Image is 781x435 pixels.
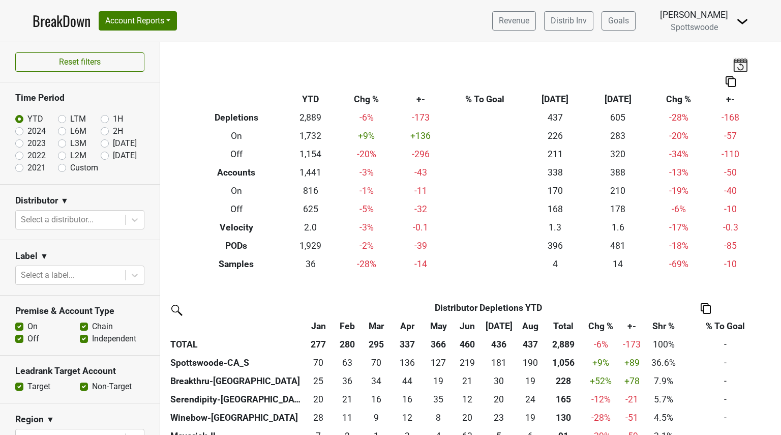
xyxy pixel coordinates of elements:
[644,317,683,335] th: Shr %: activate to sort column ascending
[333,390,362,409] td: 21.33
[708,164,753,182] td: -50
[189,146,285,164] th: Off
[396,146,445,164] td: -296
[27,381,50,393] label: Target
[622,356,642,369] div: +89
[306,356,331,369] div: 70
[649,237,708,255] td: -18 %
[644,335,683,354] td: 100%
[40,250,48,263] span: ▼
[394,356,422,369] div: 136
[548,411,580,424] div: 130
[394,393,422,406] div: 16
[683,372,767,390] td: -
[683,317,767,335] th: % To Goal: activate to sort column ascending
[304,390,333,409] td: 19.5
[396,182,445,200] td: -11
[736,15,748,27] img: Dropdown Menu
[708,255,753,273] td: -10
[524,164,586,182] td: 338
[33,10,91,32] a: BreakDown
[15,414,44,425] h3: Region
[582,390,620,409] td: -12 %
[396,237,445,255] td: -39
[455,374,479,388] div: 21
[284,255,337,273] td: 36
[453,335,482,354] th: 460
[453,390,482,409] td: 12.33
[27,333,39,345] label: Off
[335,411,359,424] div: 11
[362,335,391,354] th: 295
[708,237,753,255] td: -85
[524,200,586,218] td: 168
[519,393,543,406] div: 24
[683,390,767,409] td: -
[649,200,708,218] td: -6 %
[482,390,516,409] td: 20
[426,356,450,369] div: 127
[333,317,362,335] th: Feb: activate to sort column ascending
[516,335,545,354] th: 437
[587,182,649,200] td: 210
[333,409,362,427] td: 11.417
[365,356,389,369] div: 70
[482,372,516,390] td: 29.837
[168,317,304,335] th: &nbsp;: activate to sort column ascending
[362,390,391,409] td: 16.24
[524,218,586,237] td: 1.3
[602,11,636,31] a: Goals
[708,200,753,218] td: -10
[99,11,177,31] button: Account Reports
[649,255,708,273] td: -69 %
[524,91,586,109] th: [DATE]
[189,200,285,218] th: Off
[426,411,450,424] div: 8
[649,91,708,109] th: Chg %
[587,109,649,127] td: 605
[46,414,54,426] span: ▼
[492,11,536,31] a: Revenue
[337,200,396,218] td: -5 %
[396,255,445,273] td: -14
[708,146,753,164] td: -110
[15,195,58,206] h3: Distributor
[396,200,445,218] td: -32
[660,8,728,21] div: [PERSON_NAME]
[587,218,649,237] td: 1.6
[424,372,453,390] td: 18.584
[304,317,333,335] th: Jan: activate to sort column ascending
[396,109,445,127] td: -173
[455,356,479,369] div: 219
[708,91,753,109] th: +-
[455,393,479,406] div: 12
[362,317,391,335] th: Mar: activate to sort column ascending
[391,317,424,335] th: Apr: activate to sort column ascending
[284,109,337,127] td: 2,889
[582,372,620,390] td: +52 %
[391,354,424,372] td: 136
[304,409,333,427] td: 27.583
[189,237,285,255] th: PODs
[524,255,586,273] td: 4
[708,218,753,237] td: -0.3
[365,411,389,424] div: 9
[649,182,708,200] td: -19 %
[362,354,391,372] td: 70
[333,354,362,372] td: 63
[622,374,642,388] div: +78
[362,409,391,427] td: 8.75
[519,356,543,369] div: 190
[70,137,86,150] label: L3M
[545,372,582,390] th: 227.594
[394,374,422,388] div: 44
[391,372,424,390] td: 44.251
[189,109,285,127] th: Depletions
[453,317,482,335] th: Jun: activate to sort column ascending
[335,356,359,369] div: 63
[594,339,608,350] span: -6%
[622,411,642,424] div: -51
[27,137,46,150] label: 2023
[644,354,683,372] td: 36.6%
[516,372,545,390] td: 18.749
